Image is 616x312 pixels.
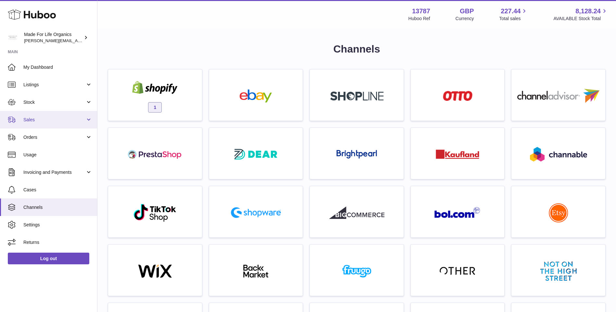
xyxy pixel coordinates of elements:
img: roseta-etsy [549,203,568,222]
img: roseta-bigcommerce [329,206,384,219]
span: 8,128.24 [575,7,601,16]
a: roseta-bigcommerce [313,189,400,234]
span: Cases [23,187,92,193]
span: AVAILABLE Stock Total [553,16,608,22]
span: 227.44 [501,7,521,16]
div: Currency [456,16,474,22]
a: roseta-kaufland [414,131,501,176]
span: Total sales [499,16,528,22]
img: roseta-kaufland [436,150,479,159]
span: Sales [23,117,85,123]
span: My Dashboard [23,64,92,70]
span: Usage [23,152,92,158]
a: roseta-brightpearl [313,131,400,176]
img: roseta-bol [434,207,481,218]
img: wix [127,265,182,278]
img: shopify [127,81,182,94]
span: Settings [23,222,92,228]
a: 227.44 Total sales [499,7,528,22]
a: roseta-dear [212,131,300,176]
img: roseta-shopline [330,91,383,101]
a: roseta-shopline [313,73,400,117]
div: Made For Life Organics [24,31,82,44]
img: roseta-channel-advisor [517,89,599,103]
strong: GBP [460,7,474,16]
img: roseta-channable [530,147,587,162]
a: 8,128.24 AVAILABLE Stock Total [553,7,608,22]
img: geoff.winwood@madeforlifeorganics.com [8,33,18,42]
a: roseta-etsy [515,189,602,234]
a: Log out [8,253,89,264]
a: roseta-otto [414,73,501,117]
span: [PERSON_NAME][EMAIL_ADDRESS][PERSON_NAME][DOMAIN_NAME] [24,38,165,43]
img: roseta-brightpearl [336,150,377,159]
span: Listings [23,82,85,88]
a: other [414,248,501,293]
a: roseta-shopware [212,189,300,234]
img: notonthehighstreet [540,261,577,281]
img: roseta-prestashop [127,148,182,161]
a: roseta-channable [515,131,602,176]
h1: Channels [108,42,606,56]
img: ebay [228,90,283,102]
img: other [440,266,475,276]
a: notonthehighstreet [515,248,602,293]
a: shopify 1 [111,73,199,117]
img: fruugo [329,265,384,278]
a: fruugo [313,248,400,293]
img: roseta-shopware [228,205,283,221]
a: roseta-prestashop [111,131,199,176]
img: roseta-dear [233,147,279,162]
span: Invoicing and Payments [23,169,85,175]
img: backmarket [228,265,283,278]
a: roseta-tiktokshop [111,189,199,234]
span: Returns [23,239,92,246]
a: roseta-bol [414,189,501,234]
a: wix [111,248,199,293]
img: roseta-otto [443,91,472,101]
div: Huboo Ref [409,16,430,22]
span: Channels [23,204,92,210]
a: roseta-channel-advisor [515,73,602,117]
span: Orders [23,134,85,140]
a: ebay [212,73,300,117]
strong: 13787 [412,7,430,16]
a: backmarket [212,248,300,293]
span: Stock [23,99,85,105]
span: 1 [148,102,162,113]
img: roseta-tiktokshop [133,203,177,222]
